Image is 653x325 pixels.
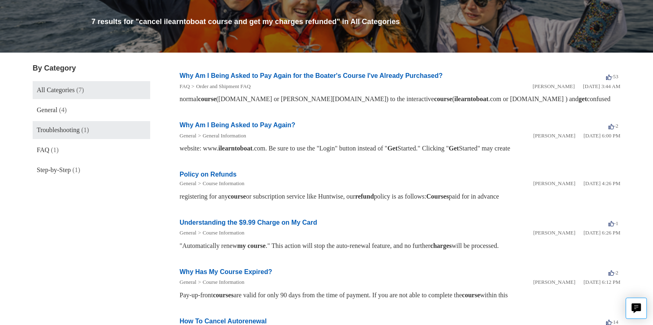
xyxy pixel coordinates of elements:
em: Get [449,145,459,152]
em: course [228,193,246,200]
em: course [198,95,216,102]
a: Step-by-Step (1) [33,161,150,179]
a: Troubleshooting (1) [33,121,150,139]
li: General Information [196,132,246,140]
li: [PERSON_NAME] [533,229,575,237]
time: 01/05/2024, 18:00 [584,133,620,139]
li: Order and Shipment FAQ [190,82,251,91]
a: General [180,133,196,139]
a: FAQ [180,83,190,89]
span: -1 [609,220,618,226]
span: (7) [76,86,84,93]
a: How To Cancel Autorenewal [180,318,267,325]
a: General [180,180,196,186]
span: (1) [81,126,89,133]
a: General [180,230,196,236]
a: Why Am I Being Asked to Pay Again for the Boater's Course I've Already Purchased? [180,72,443,79]
li: Course Information [196,179,244,188]
a: FAQ (1) [33,141,150,159]
em: my [237,242,246,249]
em: Get [387,145,398,152]
span: Step-by-Step [37,166,71,173]
li: [PERSON_NAME] [533,82,575,91]
span: General [37,106,58,113]
em: course [462,292,480,298]
a: All Categories (7) [33,81,150,99]
a: Order and Shipment FAQ [196,83,251,89]
div: "Automatically renew ." This action will stop the auto-renewal feature, and no further will be pr... [180,241,620,251]
span: All Categories [37,86,75,93]
div: Pay-up-front are valid for only 90 days from the time of payment. If you are not able to complete... [180,290,620,300]
a: Policy on Refunds [180,171,237,178]
em: ilearntoboat [218,145,253,152]
em: course [247,242,265,249]
em: courses [213,292,234,298]
button: Live chat [626,298,647,319]
span: -2 [609,123,618,129]
a: General Information [202,133,246,139]
span: -53 [606,73,618,80]
em: ilearntoboat [454,95,489,102]
li: General [180,229,196,237]
em: course [434,95,452,102]
a: Course Information [202,279,244,285]
a: General [180,279,196,285]
li: [PERSON_NAME] [533,179,575,188]
div: registering for any or subscription service like Huntwise, our policy is as follows: paid for in ... [180,192,620,201]
span: (4) [59,106,67,113]
li: General [180,179,196,188]
a: Why Am I Being Asked to Pay Again? [180,122,295,128]
em: refund [355,193,374,200]
time: 01/05/2024, 18:26 [584,230,620,236]
a: Course Information [202,180,244,186]
em: Courses [426,193,449,200]
li: FAQ [180,82,190,91]
span: -2 [609,270,618,276]
span: -14 [606,319,618,325]
span: (1) [51,146,59,153]
div: normal ([DOMAIN_NAME] or [PERSON_NAME][DOMAIN_NAME]) to the interactive ( .com or [DOMAIN_NAME] )... [180,94,620,104]
em: get [579,95,587,102]
time: 01/05/2024, 18:12 [584,279,620,285]
li: General [180,278,196,286]
em: charges [430,242,451,249]
a: Why Has My Course Expired? [180,268,272,275]
li: [PERSON_NAME] [533,278,575,286]
h1: 7 results for "cancel ilearntoboat course and get my charges refunded" in All Categories [91,16,620,27]
li: Course Information [196,229,244,237]
a: Understanding the $9.99 Charge on My Card [180,219,317,226]
h3: By Category [33,63,150,74]
li: General [180,132,196,140]
li: [PERSON_NAME] [533,132,575,140]
span: FAQ [37,146,49,153]
time: 03/16/2022, 03:44 [583,83,620,89]
li: Course Information [196,278,244,286]
time: 01/29/2024, 16:26 [584,180,620,186]
a: Course Information [202,230,244,236]
a: General (4) [33,101,150,119]
span: Troubleshooting [37,126,80,133]
span: (1) [73,166,80,173]
div: website: www. .com. Be sure to use the "Login" button instead of " Started." Clicking " Started" ... [180,144,620,153]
